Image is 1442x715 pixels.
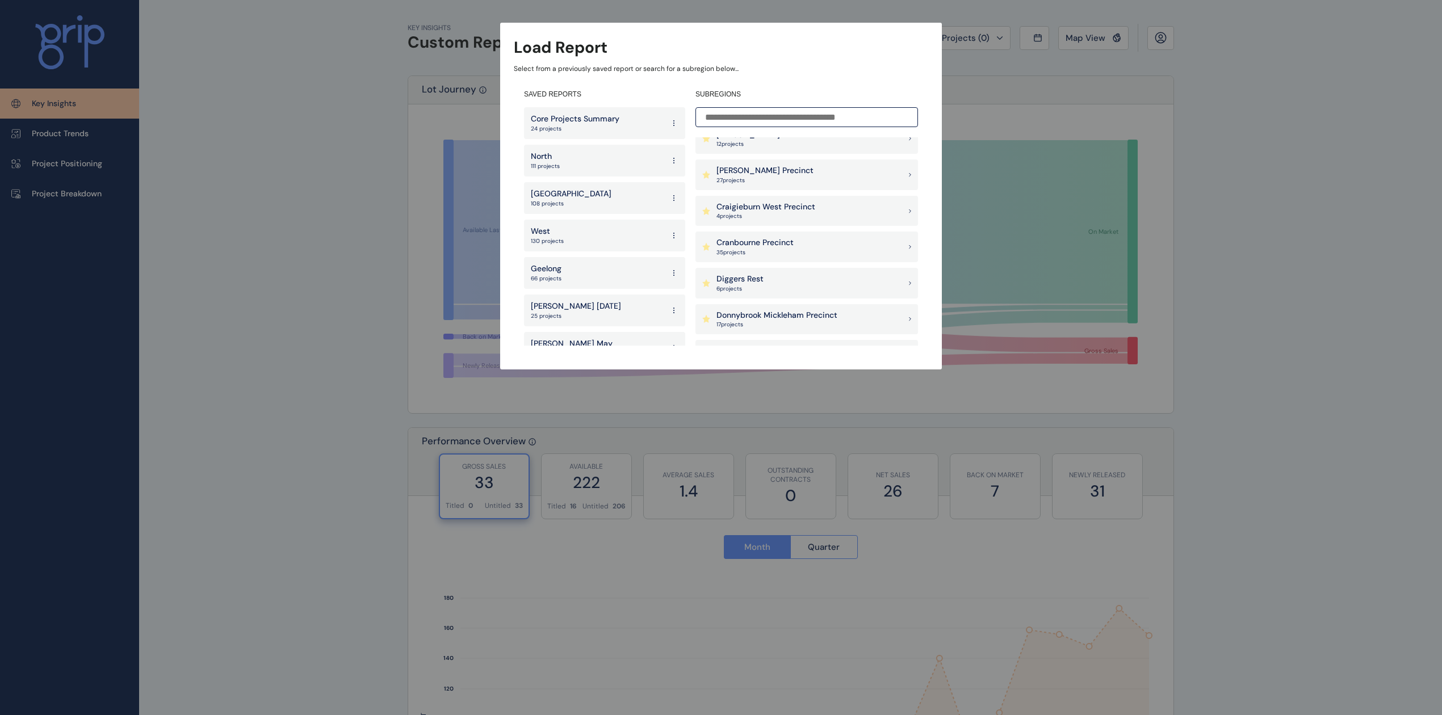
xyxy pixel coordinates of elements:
[531,162,560,170] p: 111 projects
[531,338,613,350] p: [PERSON_NAME] May
[531,151,560,162] p: North
[531,312,621,320] p: 25 projects
[531,125,619,133] p: 24 projects
[716,140,780,148] p: 12 project s
[716,321,837,329] p: 17 project s
[514,36,607,58] h3: Load Report
[531,226,564,237] p: West
[716,176,814,184] p: 27 project s
[514,64,928,74] p: Select from a previously saved report or search for a subregion below...
[716,201,815,213] p: Craigieburn West Precinct
[531,275,561,283] p: 66 projects
[716,274,764,285] p: Diggers Rest
[716,237,794,249] p: Cranbourne Precinct
[531,188,611,200] p: [GEOGRAPHIC_DATA]
[531,263,561,275] p: Geelong
[531,237,564,245] p: 130 projects
[716,285,764,293] p: 6 project s
[716,249,794,256] p: 35 project s
[531,301,621,312] p: [PERSON_NAME] [DATE]
[695,90,918,99] h4: SUBREGIONS
[524,90,685,99] h4: SAVED REPORTS
[716,165,814,176] p: [PERSON_NAME] Precinct
[716,212,815,220] p: 4 project s
[531,113,619,125] p: Core Projects Summary
[531,200,611,208] p: 108 projects
[716,310,837,321] p: Donnybrook Mickleham Precinct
